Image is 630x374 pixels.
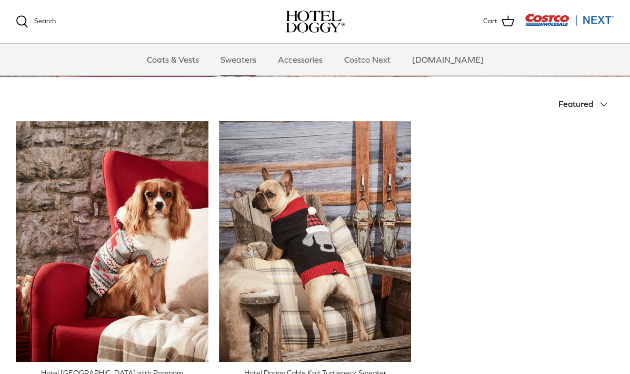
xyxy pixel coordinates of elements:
a: Cart [483,15,514,28]
a: Costco Next [335,44,400,75]
a: Sweaters [211,44,266,75]
span: Search [34,17,56,25]
span: Featured [558,99,593,109]
a: Accessories [268,44,332,75]
a: Coats & Vests [137,44,208,75]
a: Visit Costco Next [525,20,614,28]
a: Hotel Doggy Cable Knit Turtleneck Sweater [219,121,412,362]
img: hoteldoggycom [286,11,345,33]
span: Cart [483,16,497,27]
a: hoteldoggy.com hoteldoggycom [286,11,345,33]
a: Search [16,15,56,28]
button: Featured [558,93,614,116]
img: Costco Next [525,13,614,26]
a: Hotel Doggy Fair Isle Sweater with Pompom [16,121,208,362]
a: [DOMAIN_NAME] [403,44,493,75]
